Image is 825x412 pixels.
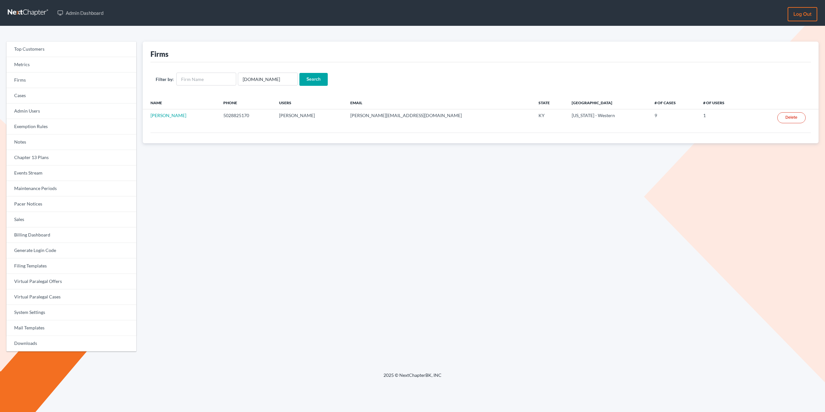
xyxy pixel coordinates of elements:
th: Email [345,96,533,109]
td: 5028825170 [218,109,274,127]
a: Billing Dashboard [6,227,136,243]
a: Exemption Rules [6,119,136,135]
input: Firm Name [176,73,236,85]
a: Log out [788,7,817,21]
td: [PERSON_NAME] [274,109,345,127]
td: 1 [698,109,747,127]
a: Filing Templates [6,258,136,274]
a: Chapter 13 Plans [6,150,136,166]
div: Firms [150,49,169,59]
th: # of Users [698,96,747,109]
a: Top Customers [6,42,136,57]
th: Users [274,96,345,109]
a: Virtual Paralegal Offers [6,274,136,289]
a: Events Stream [6,166,136,181]
a: Maintenance Periods [6,181,136,196]
a: System Settings [6,305,136,320]
th: [GEOGRAPHIC_DATA] [567,96,649,109]
input: Users [238,73,298,85]
a: Delete [777,112,806,123]
div: 2025 © NextChapterBK, INC [229,372,596,384]
th: # of Cases [649,96,698,109]
td: KY [533,109,567,127]
a: Admin Users [6,104,136,119]
th: Name [143,96,218,109]
a: Sales [6,212,136,227]
td: 9 [649,109,698,127]
td: [PERSON_NAME][EMAIL_ADDRESS][DOMAIN_NAME] [345,109,533,127]
a: [PERSON_NAME] [150,113,186,118]
a: Firms [6,73,136,88]
a: Pacer Notices [6,196,136,212]
a: Virtual Paralegal Cases [6,289,136,305]
a: Metrics [6,57,136,73]
th: Phone [218,96,274,109]
a: Cases [6,88,136,104]
a: Mail Templates [6,320,136,336]
a: Admin Dashboard [54,7,107,19]
label: Filter by: [156,76,174,83]
td: [US_STATE] - Western [567,109,649,127]
a: Generate Login Code [6,243,136,258]
input: Search [299,73,328,86]
a: Downloads [6,336,136,351]
th: State [533,96,567,109]
a: Notes [6,135,136,150]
